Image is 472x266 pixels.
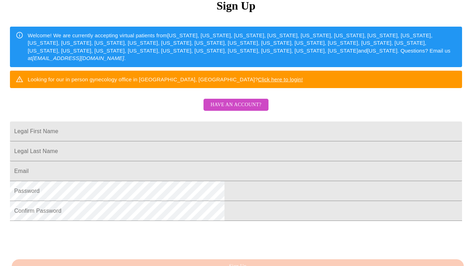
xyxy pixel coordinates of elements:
em: [EMAIL_ADDRESS][DOMAIN_NAME] [32,55,124,61]
div: Welcome! We are currently accepting virtual patients from [US_STATE], [US_STATE], [US_STATE], [US... [28,29,456,65]
button: Have an account? [204,99,268,111]
a: Click here to login! [258,76,303,82]
a: Have an account? [202,107,270,113]
div: Looking for our in person gynecology office in [GEOGRAPHIC_DATA], [GEOGRAPHIC_DATA]? [28,73,303,86]
span: Have an account? [211,101,261,109]
iframe: reCAPTCHA [10,224,118,252]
